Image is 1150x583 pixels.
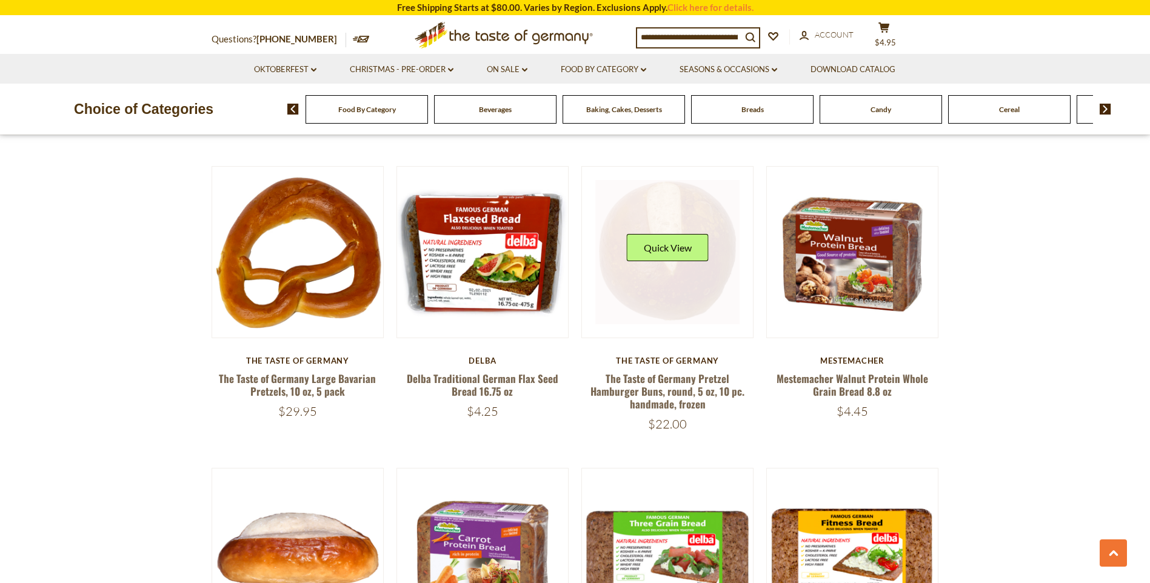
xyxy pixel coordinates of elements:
[767,167,938,338] img: Mestemacher Walnut Protein Whole Grain Bread 8.8 oz
[212,356,384,365] div: The Taste of Germany
[680,63,777,76] a: Seasons & Occasions
[627,234,709,261] button: Quick View
[800,28,854,42] a: Account
[487,63,527,76] a: On Sale
[581,356,754,365] div: The Taste of Germany
[871,105,891,114] a: Candy
[397,167,569,338] img: Delba Traditional German Flax Seed Bread 16.75 oz
[766,356,939,365] div: Mestemacher
[212,167,384,338] img: The Taste of Germany Large Bavarian Pretzels, 10 oz, 5 pack
[338,105,396,114] a: Food By Category
[407,371,558,399] a: Delba Traditional German Flax Seed Bread 16.75 oz
[1100,104,1111,115] img: next arrow
[999,105,1020,114] a: Cereal
[866,22,903,52] button: $4.95
[741,105,764,114] a: Breads
[837,404,868,419] span: $4.45
[811,63,895,76] a: Download Catalog
[667,2,754,13] a: Click here for details.
[582,167,754,338] img: The Taste of Germany Pretzel Hamburger Buns, round, 5 oz, 10 pc. handmade, frozen
[219,371,376,399] a: The Taste of Germany Large Bavarian Pretzels, 10 oz, 5 pack
[350,63,453,76] a: Christmas - PRE-ORDER
[278,404,317,419] span: $29.95
[561,63,646,76] a: Food By Category
[479,105,512,114] a: Beverages
[396,356,569,365] div: Delba
[586,105,662,114] a: Baking, Cakes, Desserts
[777,371,928,399] a: Mestemacher Walnut Protein Whole Grain Bread 8.8 oz
[590,371,744,412] a: The Taste of Germany Pretzel Hamburger Buns, round, 5 oz, 10 pc. handmade, frozen
[287,104,299,115] img: previous arrow
[648,416,687,431] span: $22.00
[254,63,316,76] a: Oktoberfest
[256,33,337,44] a: [PHONE_NUMBER]
[212,32,346,47] p: Questions?
[875,38,896,47] span: $4.95
[467,404,498,419] span: $4.25
[815,30,854,39] span: Account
